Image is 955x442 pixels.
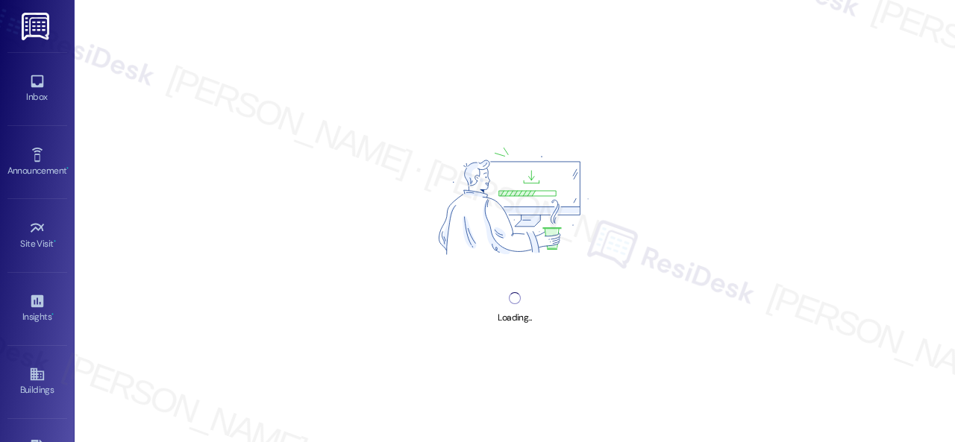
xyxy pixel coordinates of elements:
a: Site Visit • [7,215,67,256]
a: Buildings [7,362,67,402]
span: • [51,309,54,320]
span: • [54,236,56,247]
span: • [66,163,69,174]
div: Loading... [498,310,531,326]
a: Insights • [7,288,67,329]
img: ResiDesk Logo [22,13,52,40]
a: Inbox [7,69,67,109]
